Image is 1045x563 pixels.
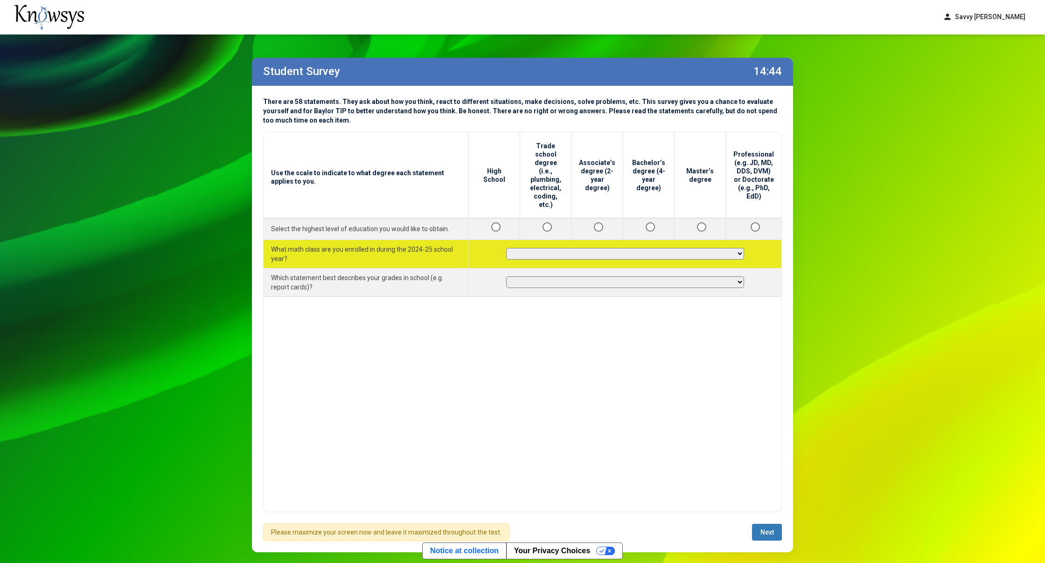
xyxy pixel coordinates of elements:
span: Next [760,529,774,536]
span: person [943,12,952,22]
th: Trade school degree (i.e., plumbing, electrical, coding, etc.) [520,132,571,219]
span: There are 58 statements. They ask about how you think, react to different situations, make decisi... [263,98,777,124]
th: Master’s degree [675,132,726,219]
th: High School [469,132,520,219]
label: 14:44 [753,65,782,78]
th: Professional (e.g. JD, MD, DDS, DVM) or Doctorate (e.g., PhD, EdD) [726,132,782,219]
td: What math class are you enrolled in during the 2024-25 school year? [264,240,469,268]
span: Use the scale to indicate to what degree each statement applies to you. [271,169,461,185]
td: Which statement best describes your grades in school (e.g. report cards)? [264,268,469,296]
td: Select the highest level of education you would like to obtain. [264,218,469,240]
button: personSavvy [PERSON_NAME] [937,9,1031,25]
button: Next [752,524,782,541]
div: Please maximize your screen now and leave it maximized throughout the test. [263,523,509,541]
a: Notice at collection [423,543,506,559]
img: knowsys-logo.png [14,5,84,30]
label: Student Survey [263,65,340,78]
button: Your Privacy Choices [506,543,622,559]
th: Associate’s degree (2-year degree) [571,132,623,219]
th: Bachelor’s degree (4-year degree) [623,132,675,219]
